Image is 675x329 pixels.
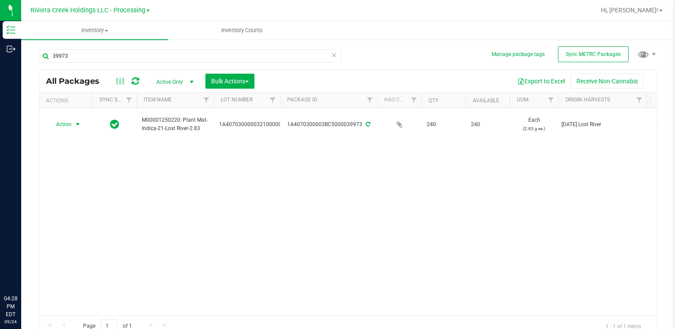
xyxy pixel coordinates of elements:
span: Bulk Actions [211,78,249,85]
p: 04:28 PM EDT [4,295,17,318]
div: Value 1: 2025-08-04 Lost River [561,120,644,129]
a: Qty [429,97,438,104]
a: Package ID [287,97,317,103]
p: 09/24 [4,318,17,325]
p: (2.83 g ea.) [515,124,553,133]
span: Hi, [PERSON_NAME]! [601,7,658,14]
span: 240 [471,120,504,129]
div: Actions [46,97,89,104]
inline-svg: Outbound [7,45,15,53]
a: Sync Status [99,97,133,103]
span: 240 [427,120,460,129]
span: Clear [331,49,337,61]
button: Bulk Actions [205,74,254,89]
a: Filter [265,93,280,108]
span: M00001250220: Plant Mat-Indica-21-Lost River-2.83 [142,116,209,133]
span: Riviera Creek Holdings LLC - Processing [30,7,145,14]
input: Search Package ID, Item Name, SKU, Lot or Part Number... [39,49,341,63]
iframe: Resource center [9,258,35,285]
inline-svg: Inventory [7,26,15,34]
button: Manage package tags [492,51,545,58]
a: Lot Number [221,97,253,103]
a: Filter [632,93,647,108]
span: select [72,118,83,131]
span: In Sync [110,118,119,131]
a: Filter [544,93,558,108]
span: Sync METRC Packages [566,51,621,57]
button: Export to Excel [512,74,571,89]
th: Has COA [377,93,421,108]
span: Action [48,118,72,131]
span: Each [515,116,553,133]
span: All Packages [46,76,108,86]
div: 1A4070300003BC5000039973 [279,120,379,129]
a: Filter [363,93,377,108]
span: Inventory [21,26,168,34]
button: Sync METRC Packages [558,46,629,62]
span: Sync from Compliance System [364,121,370,127]
a: Inventory [21,21,168,40]
a: UOM [517,97,528,103]
a: Filter [122,93,137,108]
a: Inventory Counts [168,21,315,40]
a: Filter [199,93,214,108]
a: Filter [407,93,421,108]
a: Item Name [144,97,172,103]
span: 1A4070300000321000001252 [219,120,294,129]
a: Origin Harvests [565,97,610,103]
span: Inventory Counts [209,26,275,34]
button: Receive Non-Cannabis [571,74,644,89]
a: Available [473,97,499,104]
